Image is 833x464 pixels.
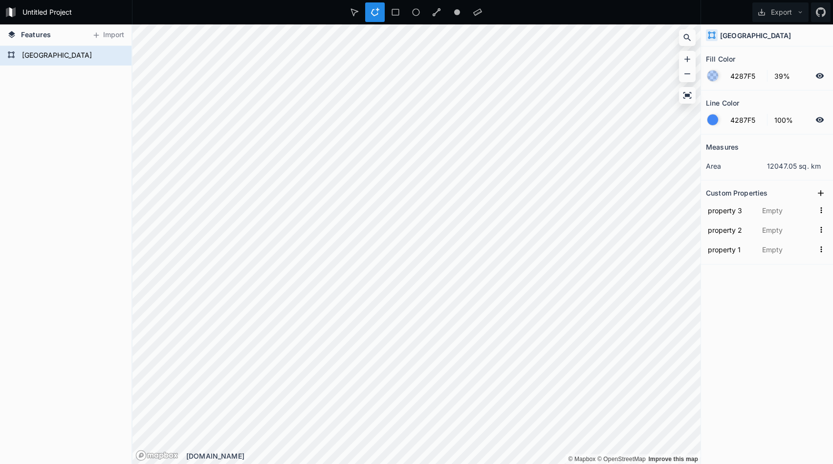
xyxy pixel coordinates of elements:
[706,203,755,218] input: Name
[186,451,701,461] div: [DOMAIN_NAME]
[760,203,814,218] input: Empty
[767,161,828,171] dd: 12047.05 sq. km
[706,161,767,171] dt: area
[135,450,178,461] a: Mapbox logo
[760,242,814,257] input: Empty
[706,222,755,237] input: Name
[568,456,595,463] a: Mapbox
[21,29,51,40] span: Features
[648,456,698,463] a: Map feedback
[760,222,814,237] input: Empty
[87,27,129,43] button: Import
[706,95,739,110] h2: Line Color
[706,51,735,66] h2: Fill Color
[752,2,809,22] button: Export
[706,139,739,155] h2: Measures
[720,30,791,41] h4: [GEOGRAPHIC_DATA]
[706,185,767,200] h2: Custom Properties
[706,242,755,257] input: Name
[597,456,646,463] a: OpenStreetMap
